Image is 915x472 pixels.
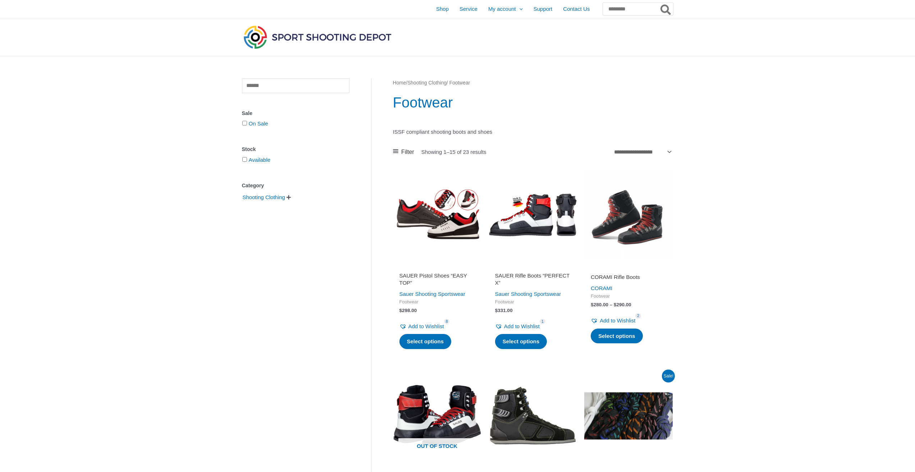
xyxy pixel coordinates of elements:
[591,302,608,307] bdi: 280.00
[398,438,476,455] span: Out of stock
[614,302,631,307] bdi: 290.00
[407,80,447,86] a: Shooting Clothing
[495,299,571,305] span: Footwear
[504,323,540,329] span: Add to Wishlist
[495,334,547,349] a: Select options for “SAUER Rifle Boots "PERFECT X"”
[393,78,673,88] nav: Breadcrumb
[610,302,613,307] span: –
[591,285,612,291] a: CORAMI
[242,24,393,50] img: Sport Shooting Depot
[489,171,577,259] img: PERFECT X
[242,157,247,162] input: Available
[393,80,406,86] a: Home
[408,323,444,329] span: Add to Wishlist
[591,302,594,307] span: $
[399,272,475,289] a: SAUER Pistol Shoes “EASY TOP”
[591,293,666,299] span: Footwear
[399,264,475,272] iframe: Customer reviews powered by Trustpilot
[399,334,452,349] a: Select options for “SAUER Pistol Shoes "EASY TOP"”
[393,372,481,460] a: Out of stock
[399,321,444,331] a: Add to Wishlist
[399,291,465,297] a: Sauer Shooting Sportswear
[249,157,271,163] a: Available
[591,316,635,326] a: Add to Wishlist
[399,299,475,305] span: Footwear
[584,171,673,259] img: CORAMI Rifle Boots
[662,370,675,382] span: Sale!
[489,372,577,460] img: ahg-Shooting Boots STRONG
[495,321,540,331] a: Add to Wishlist
[287,195,291,200] span: 
[242,194,286,200] a: Shooting Clothing
[540,319,545,324] span: 1
[393,92,673,113] h1: Footwear
[591,329,643,344] a: Select options for “CORAMI Rifle Boots”
[399,308,402,313] span: $
[242,108,349,119] div: Sale
[495,308,498,313] span: $
[242,121,247,125] input: On Sale
[399,308,417,313] bdi: 298.00
[495,272,571,286] h2: SAUER Rifle Boots “PERFECT X”
[399,272,475,286] h2: SAUER Pistol Shoes “EASY TOP”
[635,313,641,319] span: 2
[249,120,268,127] a: On Sale
[591,264,666,272] iframe: Customer reviews powered by Trustpilot
[612,147,673,157] select: Shop order
[495,308,513,313] bdi: 331.00
[495,272,571,289] a: SAUER Rifle Boots “PERFECT X”
[393,127,673,137] p: ISSF compliant shooting boots and shoes
[584,372,673,460] img: Shoelaces (SAUER)
[242,144,349,155] div: Stock
[444,319,450,324] span: 8
[591,274,666,281] h2: CORAMI Rifle Boots
[393,171,481,259] img: SAUER Pistol Shoes "EASY TOP"
[495,291,561,297] a: Sauer Shooting Sportswear
[600,317,635,324] span: Add to Wishlist
[401,147,414,157] span: Filter
[591,274,666,283] a: CORAMI Rifle Boots
[393,372,481,460] img: SAUER Rifle Boots "PERFECT TOP"
[242,180,349,191] div: Category
[421,149,486,155] p: Showing 1–15 of 23 results
[659,3,673,15] button: Search
[614,302,617,307] span: $
[495,264,571,272] iframe: Customer reviews powered by Trustpilot
[242,191,286,203] span: Shooting Clothing
[393,147,414,157] a: Filter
